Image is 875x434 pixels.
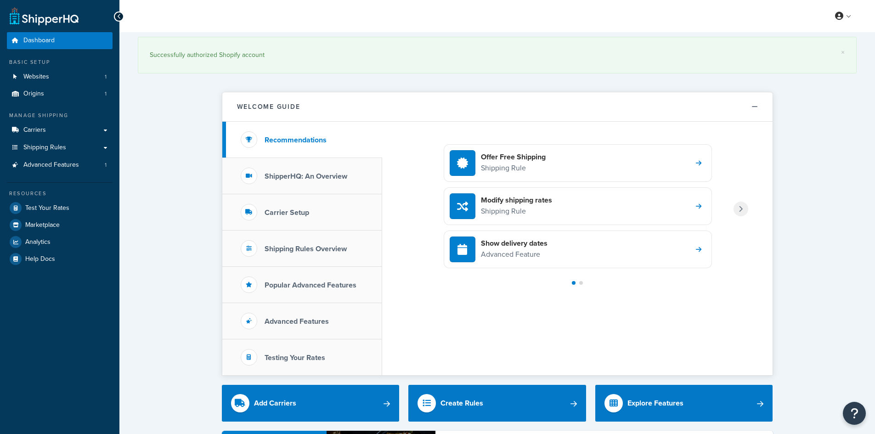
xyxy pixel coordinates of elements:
[627,397,683,410] div: Explore Features
[7,251,113,267] a: Help Docs
[481,205,552,217] p: Shipping Rule
[265,172,347,180] h3: ShipperHQ: An Overview
[105,161,107,169] span: 1
[23,126,46,134] span: Carriers
[7,68,113,85] li: Websites
[7,122,113,139] a: Carriers
[481,195,552,205] h4: Modify shipping rates
[222,385,400,422] a: Add Carriers
[23,161,79,169] span: Advanced Features
[7,217,113,233] a: Marketplace
[25,221,60,229] span: Marketplace
[7,32,113,49] a: Dashboard
[841,49,845,56] a: ×
[25,204,69,212] span: Test Your Rates
[7,58,113,66] div: Basic Setup
[150,49,845,62] div: Successfully authorized Shopify account
[25,255,55,263] span: Help Docs
[481,238,548,248] h4: Show delivery dates
[222,92,773,122] button: Welcome Guide
[595,385,773,422] a: Explore Features
[481,152,546,162] h4: Offer Free Shipping
[265,354,325,362] h3: Testing Your Rates
[7,157,113,174] li: Advanced Features
[7,85,113,102] li: Origins
[7,190,113,197] div: Resources
[23,73,49,81] span: Websites
[265,317,329,326] h3: Advanced Features
[265,281,356,289] h3: Popular Advanced Features
[254,397,296,410] div: Add Carriers
[265,209,309,217] h3: Carrier Setup
[843,402,866,425] button: Open Resource Center
[408,385,586,422] a: Create Rules
[7,234,113,250] a: Analytics
[23,37,55,45] span: Dashboard
[237,103,300,110] h2: Welcome Guide
[7,68,113,85] a: Websites1
[265,136,327,144] h3: Recommendations
[440,397,483,410] div: Create Rules
[265,245,347,253] h3: Shipping Rules Overview
[7,200,113,216] a: Test Your Rates
[23,90,44,98] span: Origins
[23,144,66,152] span: Shipping Rules
[481,248,548,260] p: Advanced Feature
[7,157,113,174] a: Advanced Features1
[105,73,107,81] span: 1
[7,112,113,119] div: Manage Shipping
[7,139,113,156] a: Shipping Rules
[105,90,107,98] span: 1
[481,162,546,174] p: Shipping Rule
[25,238,51,246] span: Analytics
[7,85,113,102] a: Origins1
